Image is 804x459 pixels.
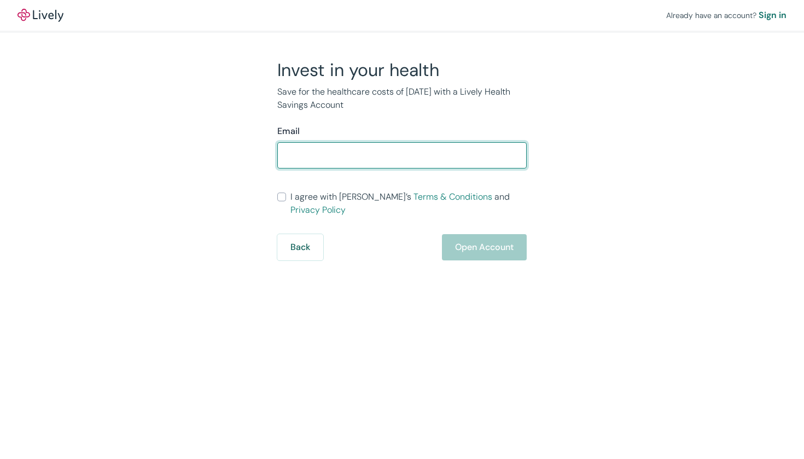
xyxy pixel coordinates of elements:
button: Back [277,234,323,260]
label: Email [277,125,300,138]
p: Save for the healthcare costs of [DATE] with a Lively Health Savings Account [277,85,527,112]
a: Sign in [759,9,786,22]
a: Privacy Policy [290,204,346,216]
a: LivelyLively [18,9,63,22]
h2: Invest in your health [277,59,527,81]
a: Terms & Conditions [413,191,492,202]
span: I agree with [PERSON_NAME]’s and [290,190,527,217]
img: Lively [18,9,63,22]
div: Already have an account? [666,9,786,22]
